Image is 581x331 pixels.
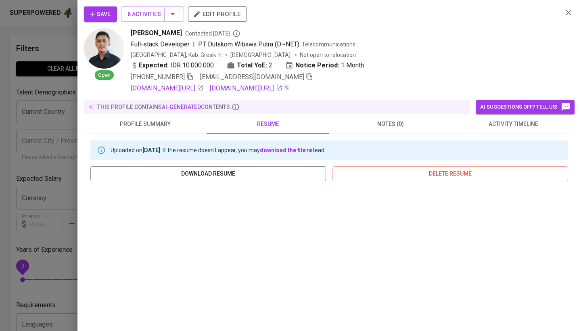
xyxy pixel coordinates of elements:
[131,51,222,59] div: [GEOGRAPHIC_DATA], Kab. Gresik
[260,147,305,153] a: download the file
[95,71,114,79] span: Open
[194,9,240,19] span: edit profile
[237,61,267,70] b: Total YoE:
[142,147,160,153] b: [DATE]
[89,119,202,129] span: profile summary
[185,29,240,38] span: Contacted [DATE]
[334,119,447,129] span: notes (0)
[457,119,570,129] span: activity timeline
[90,166,326,181] button: download resume
[139,61,169,70] b: Expected:
[127,9,178,19] span: 6 Activities
[131,84,203,93] a: [DOMAIN_NAME][URL]
[97,103,230,111] p: this profile contains contents
[188,6,247,22] button: edit profile
[131,61,214,70] div: IDR 10.000.000
[97,169,320,179] span: download resume
[193,40,195,49] span: |
[232,29,240,38] svg: By Batam recruiter
[90,9,111,19] span: Save
[121,6,184,22] button: 6 Activities
[200,73,304,81] span: [EMAIL_ADDRESS][DOMAIN_NAME]
[283,84,290,91] img: magic_wand.svg
[188,10,247,17] a: edit profile
[300,51,356,59] p: Not open to relocation
[211,119,324,129] span: resume
[339,169,562,179] span: delete resume
[269,61,272,70] span: 2
[198,40,299,48] span: PT Dutakom Wibawa Putra (D~NET)
[302,41,355,48] span: Telecommunications
[131,28,182,38] span: [PERSON_NAME]
[162,104,201,110] span: AI-generated
[476,100,575,114] button: AI suggestions off? Tell us!
[480,102,571,112] span: AI suggestions off? Tell us!
[230,51,292,59] span: [DEMOGRAPHIC_DATA]
[131,40,190,48] span: Full-stack Developer
[131,73,185,81] span: [PHONE_NUMBER]
[84,28,124,69] img: afed61a372308ab3a68b80701e304f10.jpg
[210,84,282,93] a: [DOMAIN_NAME][URL]
[332,166,568,181] button: delete resume
[285,61,364,70] div: 1 Month
[84,6,117,22] button: Save
[295,61,339,70] b: Notice Period:
[111,143,326,157] div: Uploaded on . If the resume doesn't appear, you may instead.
